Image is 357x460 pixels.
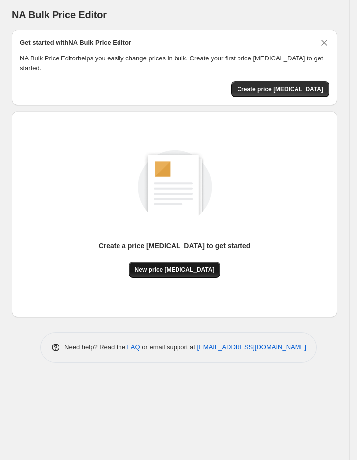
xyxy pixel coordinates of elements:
a: [EMAIL_ADDRESS][DOMAIN_NAME] [197,344,306,351]
button: Dismiss card [319,38,329,48]
button: Create price change job [231,81,329,97]
p: Create a price [MEDICAL_DATA] to get started [99,241,251,251]
span: NA Bulk Price Editor [12,9,107,20]
h2: Get started with NA Bulk Price Editor [20,38,131,48]
span: Create price [MEDICAL_DATA] [237,85,323,93]
a: FAQ [127,344,140,351]
span: New price [MEDICAL_DATA] [135,266,215,274]
p: NA Bulk Price Editor helps you easily change prices in bulk. Create your first price [MEDICAL_DAT... [20,54,329,73]
span: or email support at [140,344,197,351]
span: Need help? Read the [64,344,127,351]
button: New price [MEDICAL_DATA] [129,262,221,278]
